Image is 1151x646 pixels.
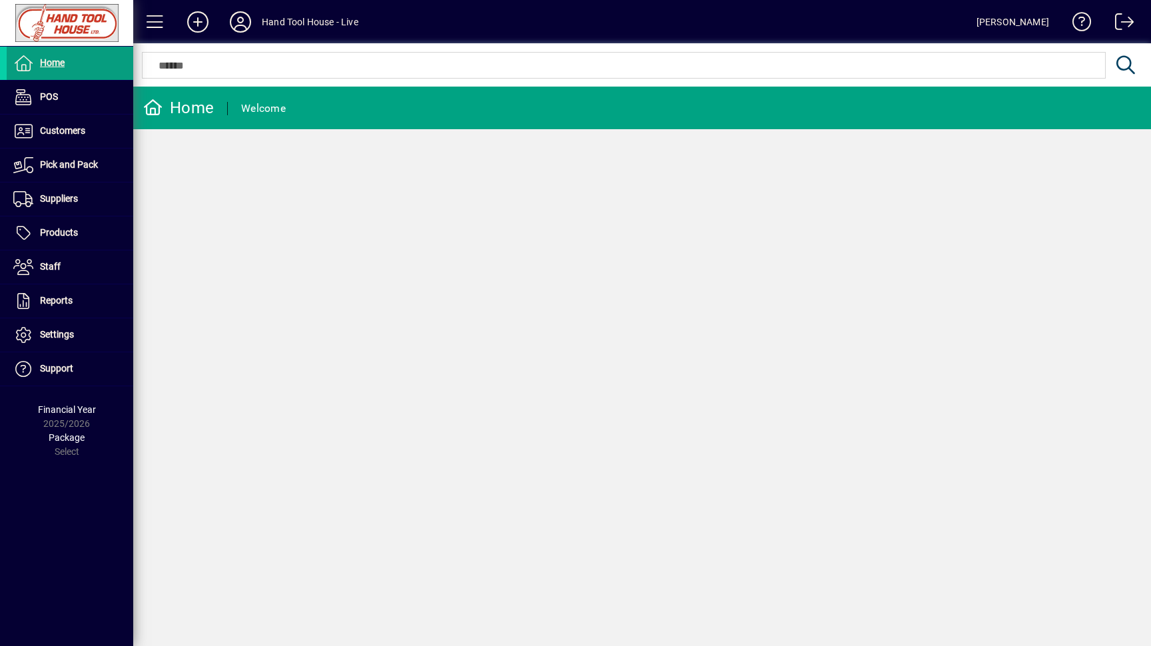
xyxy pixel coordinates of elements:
a: Settings [7,318,133,352]
a: Logout [1105,3,1134,46]
a: Customers [7,115,133,148]
div: Home [143,97,214,119]
span: Products [40,227,78,238]
span: Suppliers [40,193,78,204]
a: Knowledge Base [1062,3,1092,46]
span: Staff [40,261,61,272]
span: Package [49,432,85,443]
span: Reports [40,295,73,306]
a: Products [7,216,133,250]
a: Suppliers [7,182,133,216]
a: Reports [7,284,133,318]
span: Customers [40,125,85,136]
div: Hand Tool House - Live [262,11,358,33]
a: Staff [7,250,133,284]
div: Welcome [241,98,286,119]
a: Pick and Pack [7,149,133,182]
span: Support [40,363,73,374]
span: Home [40,57,65,68]
span: Pick and Pack [40,159,98,170]
button: Add [177,10,219,34]
div: [PERSON_NAME] [976,11,1049,33]
span: Financial Year [38,404,96,415]
button: Profile [219,10,262,34]
a: Support [7,352,133,386]
span: POS [40,91,58,102]
a: POS [7,81,133,114]
span: Settings [40,329,74,340]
